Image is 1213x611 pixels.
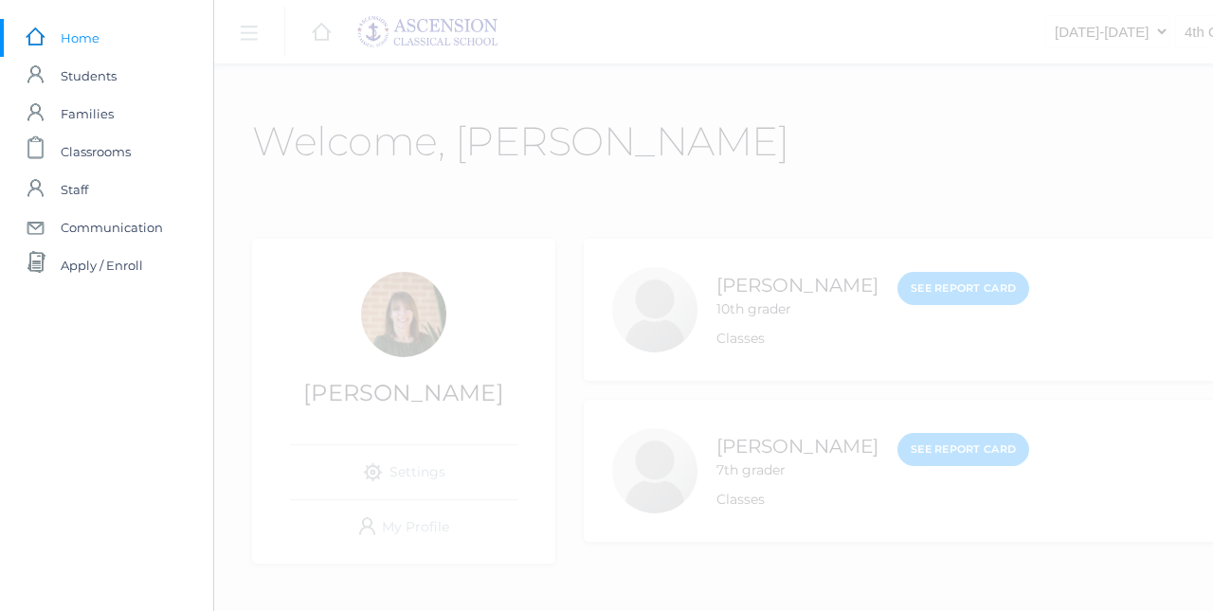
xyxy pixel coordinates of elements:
span: Apply / Enroll [61,246,143,284]
span: Families [61,95,114,133]
span: Students [61,57,117,95]
span: Communication [61,208,163,246]
span: Classrooms [61,133,131,171]
span: Home [61,19,100,57]
span: Staff [61,171,88,208]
